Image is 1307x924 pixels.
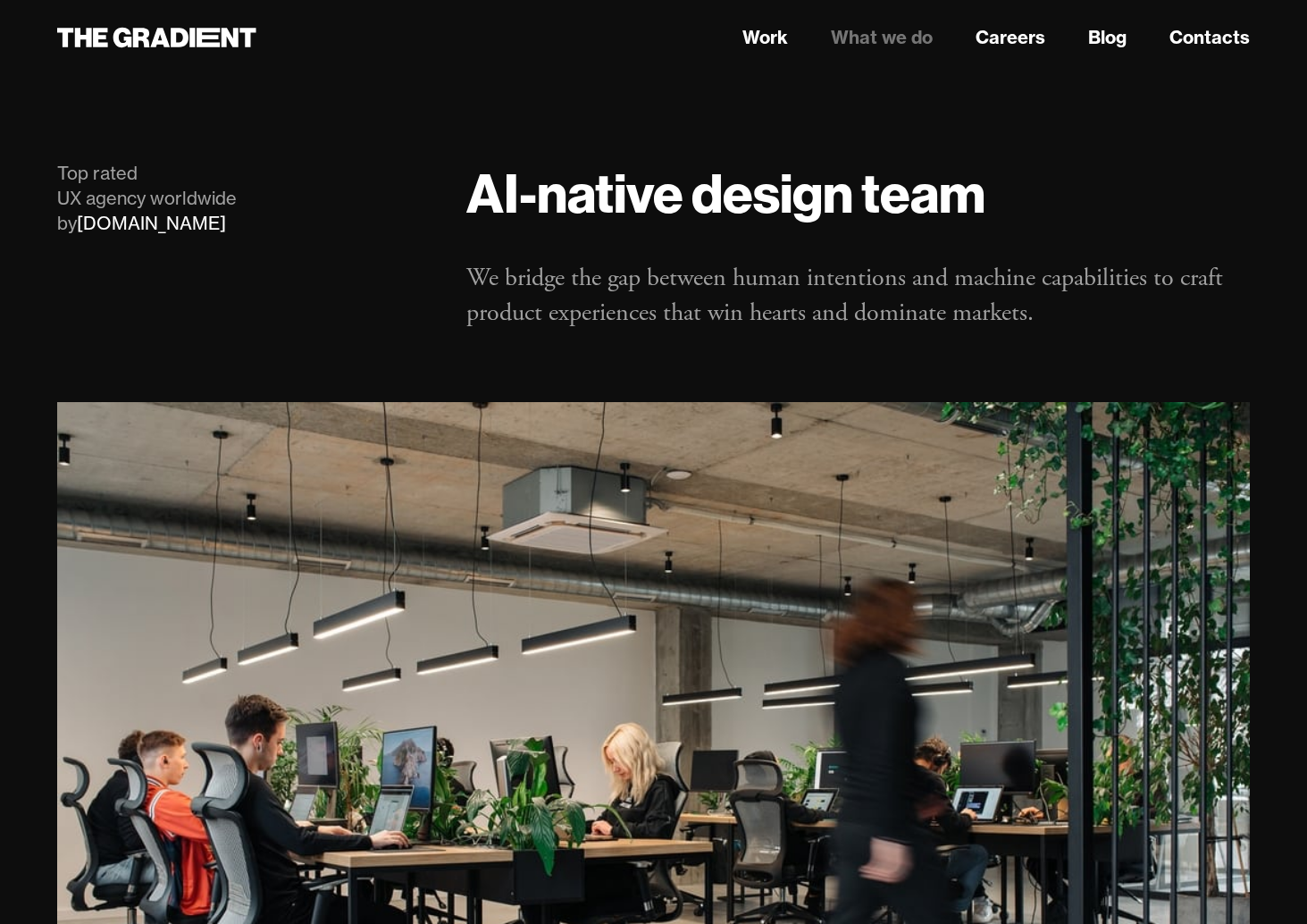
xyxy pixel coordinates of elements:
[742,24,788,51] a: Work
[1169,24,1250,51] a: Contacts
[77,212,226,234] a: [DOMAIN_NAME]
[1088,24,1127,51] a: Blog
[976,24,1045,51] a: Careers
[466,161,1250,225] h1: AI-native design team
[466,261,1250,331] p: We bridge the gap between human intentions and machine capabilities to craft product experiences ...
[57,161,431,236] div: Top rated UX agency worldwide by
[831,24,933,51] a: What we do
